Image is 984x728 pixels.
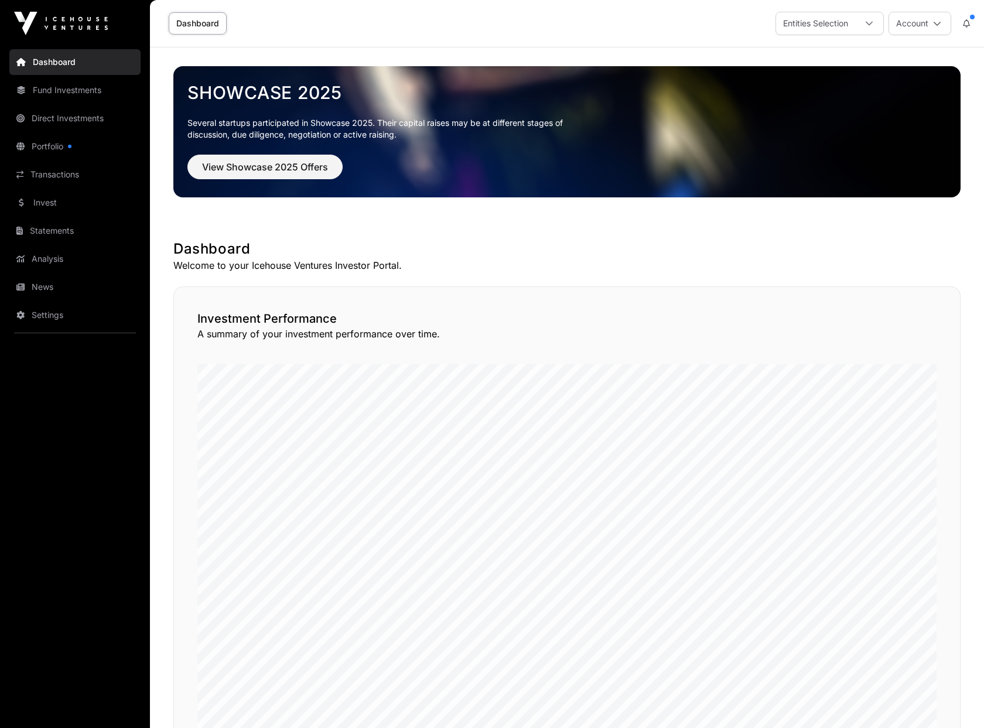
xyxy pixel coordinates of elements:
[9,190,141,216] a: Invest
[173,258,961,272] p: Welcome to your Icehouse Ventures Investor Portal.
[14,12,108,35] img: Icehouse Ventures Logo
[173,66,961,197] img: Showcase 2025
[169,12,227,35] a: Dashboard
[187,166,343,178] a: View Showcase 2025 Offers
[9,218,141,244] a: Statements
[9,274,141,300] a: News
[197,327,937,341] p: A summary of your investment performance over time.
[173,240,961,258] h1: Dashboard
[202,160,328,174] span: View Showcase 2025 Offers
[9,77,141,103] a: Fund Investments
[187,117,581,141] p: Several startups participated in Showcase 2025. Their capital raises may be at different stages o...
[187,155,343,179] button: View Showcase 2025 Offers
[776,12,855,35] div: Entities Selection
[9,162,141,187] a: Transactions
[9,49,141,75] a: Dashboard
[9,302,141,328] a: Settings
[187,82,947,103] a: Showcase 2025
[9,105,141,131] a: Direct Investments
[197,310,937,327] h2: Investment Performance
[889,12,951,35] button: Account
[9,246,141,272] a: Analysis
[9,134,141,159] a: Portfolio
